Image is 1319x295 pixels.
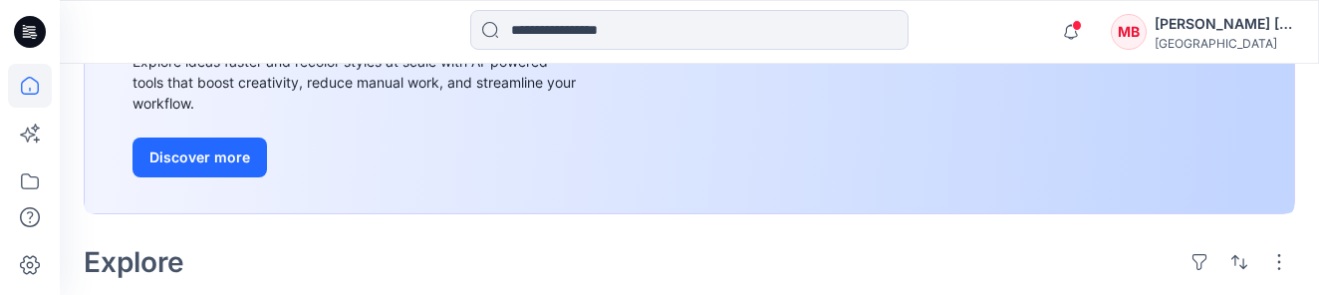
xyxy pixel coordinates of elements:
a: Discover more [132,138,581,177]
div: [GEOGRAPHIC_DATA] [1155,36,1294,51]
div: MB [1111,14,1147,50]
div: [PERSON_NAME] [PERSON_NAME] [1155,12,1294,36]
div: Explore ideas faster and recolor styles at scale with AI-powered tools that boost creativity, red... [132,51,581,114]
h2: Explore [84,246,184,278]
button: Discover more [132,138,267,177]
